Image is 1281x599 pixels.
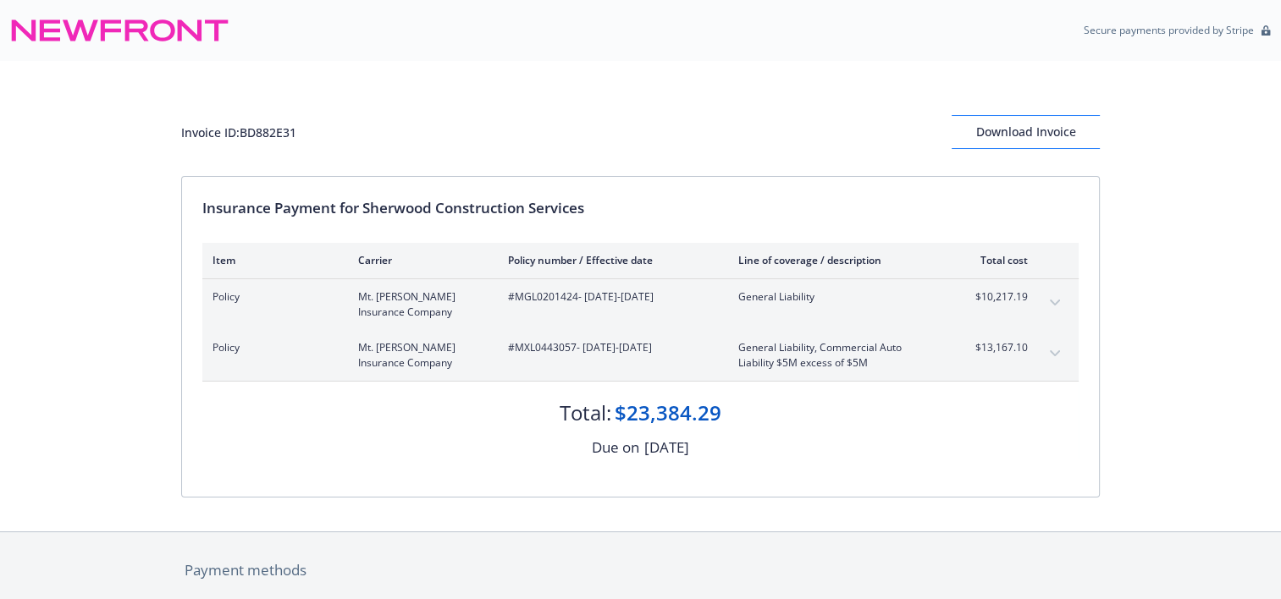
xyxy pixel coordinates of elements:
[1041,340,1068,367] button: expand content
[202,330,1079,381] div: PolicyMt. [PERSON_NAME] Insurance Company#MXL0443057- [DATE]-[DATE]General Liability, Commercial ...
[358,340,481,371] span: Mt. [PERSON_NAME] Insurance Company
[738,289,937,305] span: General Liability
[508,253,711,267] div: Policy number / Effective date
[213,340,331,355] span: Policy
[738,340,937,371] span: General Liability, Commercial Auto Liability $5M excess of $5M
[358,253,481,267] div: Carrier
[1084,23,1254,37] p: Secure payments provided by Stripe
[738,253,937,267] div: Line of coverage / description
[952,116,1100,148] div: Download Invoice
[592,437,639,459] div: Due on
[615,398,721,427] div: $23,384.29
[202,279,1079,330] div: PolicyMt. [PERSON_NAME] Insurance Company#MGL0201424- [DATE]-[DATE]General Liability$10,217.19exp...
[952,115,1100,149] button: Download Invoice
[185,559,1096,581] div: Payment methods
[213,289,331,305] span: Policy
[508,289,711,305] span: #MGL0201424 - [DATE]-[DATE]
[508,340,711,355] span: #MXL0443057 - [DATE]-[DATE]
[213,253,331,267] div: Item
[644,437,689,459] div: [DATE]
[358,289,481,320] span: Mt. [PERSON_NAME] Insurance Company
[964,340,1028,355] span: $13,167.10
[202,197,1079,219] div: Insurance Payment for Sherwood Construction Services
[1041,289,1068,316] button: expand content
[964,253,1028,267] div: Total cost
[560,398,611,427] div: Total:
[964,289,1028,305] span: $10,217.19
[181,124,296,141] div: Invoice ID: BD882E31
